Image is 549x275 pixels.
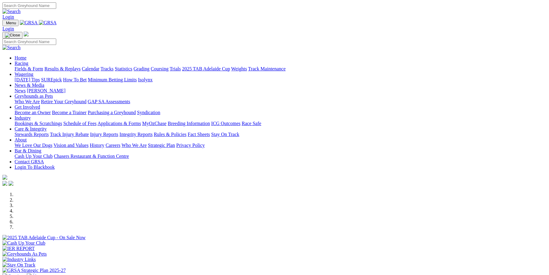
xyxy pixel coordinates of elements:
img: Search [2,45,21,50]
a: Breeding Information [168,121,210,126]
a: Login [2,14,14,19]
a: Statistics [115,66,132,71]
a: MyOzChase [142,121,166,126]
img: IER REPORT [2,246,35,251]
a: Grading [134,66,149,71]
a: Integrity Reports [119,132,153,137]
img: Industry Links [2,257,36,262]
input: Search [2,39,56,45]
img: Search [2,9,21,14]
div: Greyhounds as Pets [15,99,547,104]
a: Fact Sheets [188,132,210,137]
img: facebook.svg [2,181,7,186]
a: Stay On Track [211,132,239,137]
div: Wagering [15,77,547,83]
a: Wagering [15,72,33,77]
a: Rules & Policies [154,132,187,137]
a: Track Maintenance [248,66,286,71]
a: Injury Reports [90,132,118,137]
a: Purchasing a Greyhound [88,110,136,115]
a: Home [15,55,26,60]
div: About [15,143,547,148]
a: SUREpick [41,77,62,82]
a: Applications & Forms [98,121,141,126]
div: Bar & Dining [15,154,547,159]
a: Who We Are [122,143,147,148]
input: Search [2,2,56,9]
div: Racing [15,66,547,72]
a: Login To Blackbook [15,165,55,170]
a: How To Bet [63,77,87,82]
a: Minimum Betting Limits [88,77,137,82]
img: twitter.svg [9,181,13,186]
div: Get Involved [15,110,547,115]
a: Track Injury Rebate [50,132,89,137]
a: GAP SA Assessments [88,99,130,104]
a: Stewards Reports [15,132,49,137]
a: Bar & Dining [15,148,41,153]
img: GRSA Strategic Plan 2025-27 [2,268,66,273]
img: GRSA [20,20,38,25]
a: Fields & Form [15,66,43,71]
img: Cash Up Your Club [2,240,45,246]
a: News [15,88,26,93]
div: Industry [15,121,547,126]
button: Toggle navigation [2,32,22,39]
a: Careers [105,143,120,148]
a: Contact GRSA [15,159,44,164]
a: 2025 TAB Adelaide Cup [182,66,230,71]
a: Tracks [101,66,114,71]
a: Strategic Plan [148,143,175,148]
a: ICG Outcomes [211,121,240,126]
a: We Love Our Dogs [15,143,52,148]
span: Menu [6,21,16,25]
img: 2025 TAB Adelaide Cup - On Sale Now [2,235,86,240]
a: Bookings & Scratchings [15,121,62,126]
a: Care & Integrity [15,126,47,131]
a: Racing [15,61,28,66]
a: Login [2,26,14,31]
div: News & Media [15,88,547,93]
a: Industry [15,115,31,121]
a: Race Safe [242,121,261,126]
a: Cash Up Your Club [15,154,53,159]
a: About [15,137,27,142]
a: Calendar [82,66,99,71]
img: Greyhounds As Pets [2,251,47,257]
img: Close [5,33,20,38]
div: Care & Integrity [15,132,547,137]
a: Greyhounds as Pets [15,93,53,99]
img: GRSA [39,20,57,25]
a: Coursing [151,66,169,71]
a: Become a Trainer [52,110,87,115]
a: Who We Are [15,99,40,104]
img: logo-grsa-white.png [2,175,7,180]
a: News & Media [15,83,44,88]
a: Weights [231,66,247,71]
a: Trials [170,66,181,71]
a: Become an Owner [15,110,51,115]
a: History [90,143,104,148]
a: [DATE] Tips [15,77,40,82]
a: Chasers Restaurant & Function Centre [54,154,129,159]
a: Get Involved [15,104,40,110]
a: Privacy Policy [176,143,205,148]
a: Results & Replays [44,66,81,71]
img: logo-grsa-white.png [24,32,29,36]
a: Syndication [137,110,160,115]
button: Toggle navigation [2,20,19,26]
a: Retire Your Greyhound [41,99,87,104]
a: Vision and Values [53,143,88,148]
a: Schedule of Fees [63,121,96,126]
img: Stay On Track [2,262,35,268]
a: Isolynx [138,77,153,82]
a: [PERSON_NAME] [27,88,65,93]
